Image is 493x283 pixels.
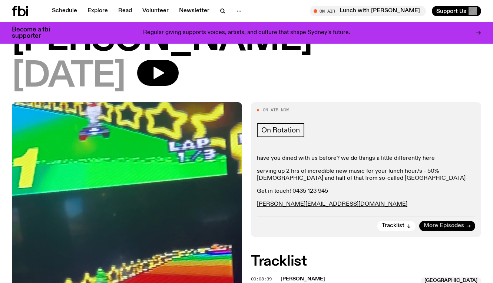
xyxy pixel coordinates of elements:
a: Newsletter [175,6,214,16]
a: Read [114,6,136,16]
a: [PERSON_NAME][EMAIL_ADDRESS][DOMAIN_NAME] [257,201,407,207]
span: [PERSON_NAME] [281,276,325,282]
span: On Rotation [261,126,300,134]
button: Support Us [432,6,481,16]
h3: Become a fbi supporter [12,27,59,39]
a: Volunteer [138,6,173,16]
a: More Episodes [419,221,475,231]
p: Get in touch! 0435 123 945 [257,188,475,195]
a: Schedule [47,6,82,16]
h2: Tracklist [251,255,481,268]
a: On Rotation [257,123,304,137]
span: Support Us [436,8,466,14]
span: 00:03:39 [251,276,272,282]
span: [DATE] [12,60,125,93]
button: Tracklist [377,221,416,231]
span: On Air Now [263,108,289,112]
p: have you dined with us before? we do things a little differently here [257,155,475,162]
a: Explore [83,6,112,16]
p: Regular giving supports voices, artists, and culture that shape Sydney’s future. [143,30,350,36]
p: serving up 2 hrs of incredible new music for your lunch hour/s - 50% [DEMOGRAPHIC_DATA] and half ... [257,168,475,182]
span: Tracklist [382,223,404,229]
span: More Episodes [424,223,464,229]
button: On AirLunch with [PERSON_NAME] [310,6,426,16]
